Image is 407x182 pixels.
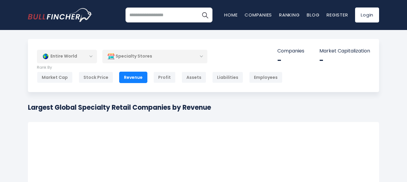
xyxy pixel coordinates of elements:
a: Blog [307,12,319,18]
div: - [277,56,304,65]
div: Employees [249,72,282,83]
div: Assets [182,72,206,83]
p: Companies [277,48,304,54]
div: Entire World [37,49,97,63]
a: Companies [245,12,272,18]
p: Rank By [37,65,282,70]
div: Revenue [119,72,147,83]
div: Liabilities [212,72,243,83]
a: Ranking [279,12,300,18]
div: Stock Price [79,72,113,83]
a: Login [355,7,379,22]
div: Profit [153,72,176,83]
p: Market Capitalization [319,48,370,54]
a: Register [327,12,348,18]
a: Home [224,12,237,18]
a: Go to homepage [28,8,92,22]
img: bullfincher logo [28,8,92,22]
button: Search [197,7,213,22]
h1: Largest Global Specialty Retail Companies by Revenue [28,103,211,112]
div: Market Cap [37,72,73,83]
div: Specialty Stores [102,49,207,63]
div: - [319,56,370,65]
